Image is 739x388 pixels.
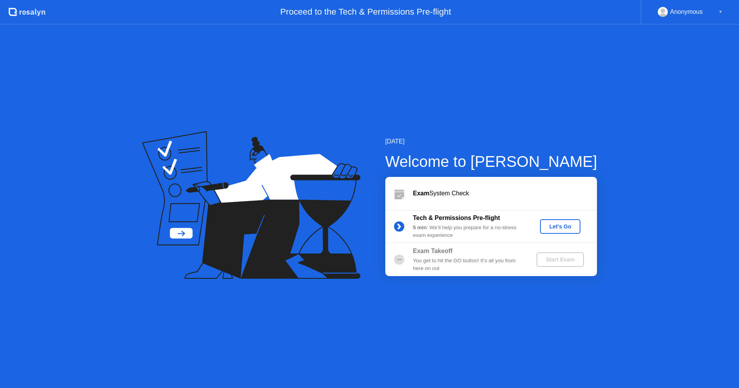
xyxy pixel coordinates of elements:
div: Start Exam [540,256,581,263]
b: 5 min [413,225,427,230]
b: Exam [413,190,430,196]
div: : We’ll help you prepare for a no-stress exam experience [413,224,524,240]
div: ▼ [719,7,722,17]
button: Let's Go [540,219,580,234]
b: Exam Takeoff [413,248,453,254]
div: You get to hit the GO button! It’s all you from here on out [413,257,524,273]
div: Let's Go [543,223,577,230]
div: Welcome to [PERSON_NAME] [385,150,597,173]
div: Anonymous [670,7,703,17]
b: Tech & Permissions Pre-flight [413,215,500,221]
div: System Check [413,189,597,198]
div: [DATE] [385,137,597,146]
button: Start Exam [537,252,584,267]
